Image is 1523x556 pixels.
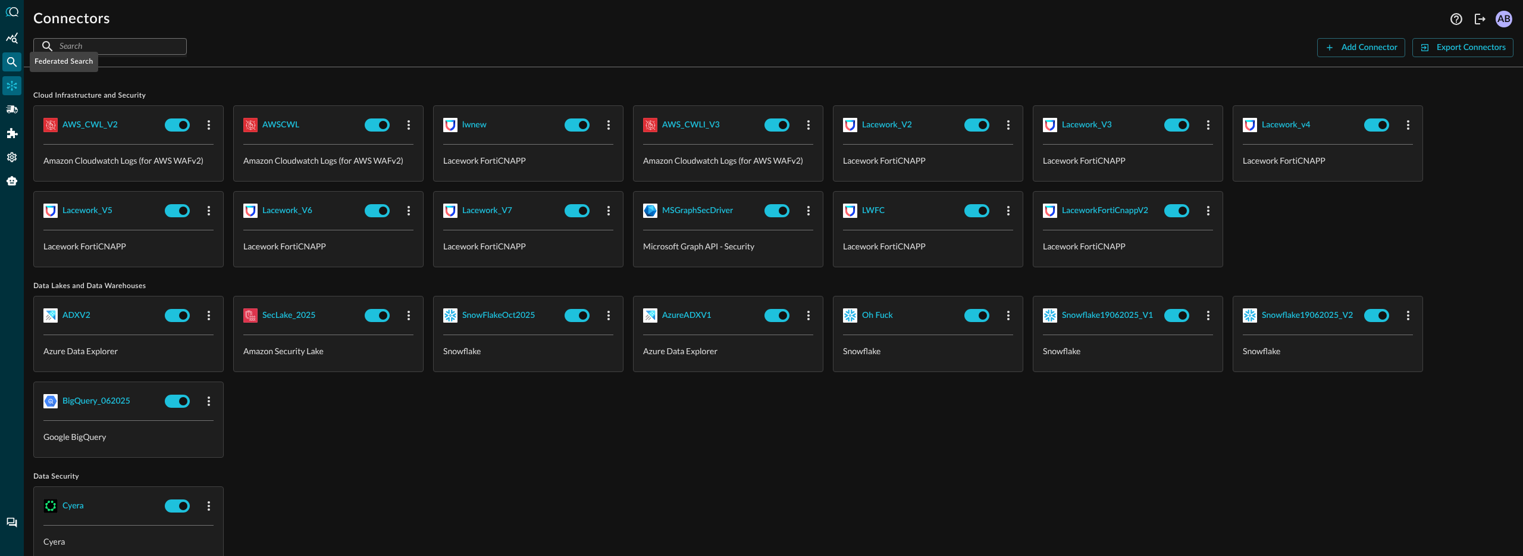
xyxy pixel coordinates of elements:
[643,201,760,220] button: MSGraphSecDriver
[1496,11,1512,27] div: AB
[243,306,360,325] button: SecLake_2025
[43,308,58,323] img: AzureDataExplorer.svg
[1062,118,1112,133] div: Lacework_V3
[862,118,912,133] div: Lacework_V2
[443,308,457,323] img: Snowflake.svg
[1043,118,1057,132] img: LaceworkFortiCnapp.svg
[1062,204,1148,218] div: LaceworkFortiCnappV2
[62,308,90,323] div: ADXV2
[62,204,112,218] div: Lacework_V5
[1262,308,1353,323] div: Snowflake19062025_V2
[462,308,535,323] div: SnowFlakeOct2025
[843,308,857,323] img: Snowflake.svg
[643,308,657,323] img: AzureDataExplorer.svg
[243,204,258,218] img: LaceworkFortiCnapp.svg
[1262,118,1311,133] div: Lacework_v4
[262,308,315,323] div: SecLake_2025
[862,308,893,323] div: Oh Fuck
[1043,154,1213,167] p: Lacework FortiCNAPP
[643,118,657,132] img: AWSCloudWatchLogs.svg
[1243,115,1359,135] button: Lacework_v4
[662,204,733,218] div: MSGraphSecDriver
[1243,118,1257,132] img: LaceworkFortiCnapp.svg
[1043,345,1213,357] p: Snowflake
[243,201,360,220] button: Lacework_V6
[2,29,21,48] div: Summary Insights
[643,345,813,357] p: Azure Data Explorer
[843,204,857,218] img: LaceworkFortiCnapp.svg
[2,148,21,167] div: Settings
[43,154,214,167] p: Amazon Cloudwatch Logs (for AWS WAFv2)
[443,201,560,220] button: Lacework_V7
[643,115,760,135] button: AWS_CWLI_V3
[62,499,84,514] div: Cyera
[243,345,413,357] p: Amazon Security Lake
[30,52,98,72] div: Federated Search
[243,118,258,132] img: AWSCloudWatchLogs.svg
[59,35,159,57] input: Search
[2,76,21,95] div: Connectors
[1043,115,1160,135] button: Lacework_V3
[43,430,214,443] p: Google BigQuery
[843,154,1013,167] p: Lacework FortiCNAPP
[262,204,312,218] div: Lacework_V6
[462,118,487,133] div: lwnew
[43,499,58,513] img: Cyera.svg
[43,394,58,408] img: GoogleBigQuery.svg
[643,154,813,167] p: Amazon Cloudwatch Logs (for AWS WAFv2)
[662,118,720,133] div: AWS_CWLI_V3
[843,306,960,325] button: Oh Fuck
[1043,204,1057,218] img: LaceworkFortiCnapp.svg
[462,204,512,218] div: Lacework_V7
[243,154,413,167] p: Amazon Cloudwatch Logs (for AWS WAFv2)
[443,154,613,167] p: Lacework FortiCNAPP
[43,204,58,218] img: LaceworkFortiCnapp.svg
[443,306,560,325] button: SnowFlakeOct2025
[1471,10,1490,29] button: Logout
[33,91,1513,101] span: Cloud Infrastructure and Security
[1243,154,1413,167] p: Lacework FortiCNAPP
[1043,306,1160,325] button: Snowflake19062025_V1
[1243,308,1257,323] img: Snowflake.svg
[643,306,760,325] button: AzureADXV1
[33,282,1513,291] span: Data Lakes and Data Warehouses
[43,345,214,357] p: Azure Data Explorer
[33,472,1513,482] span: Data Security
[1243,306,1359,325] button: Snowflake19062025_V2
[1447,10,1466,29] button: Help
[43,392,160,411] button: BigQuery_062025
[2,100,21,119] div: Pipelines
[62,118,118,133] div: AWS_CWL_V2
[662,308,712,323] div: AzureADXV1
[43,496,160,516] button: Cyera
[243,308,258,323] img: AWSSecurityLake.svg
[43,240,214,252] p: Lacework FortiCNAPP
[1043,240,1213,252] p: Lacework FortiCNAPP
[1043,308,1057,323] img: Snowflake.svg
[443,115,560,135] button: lwnew
[443,204,457,218] img: LaceworkFortiCnapp.svg
[243,115,360,135] button: AWSCWL
[862,204,885,218] div: LWFC
[43,115,160,135] button: AWS_CWL_V2
[843,118,857,132] img: LaceworkFortiCnapp.svg
[43,118,58,132] img: AWSCloudWatchLogs.svg
[62,394,130,409] div: BigQuery_062025
[443,118,457,132] img: LaceworkFortiCnapp.svg
[643,240,813,252] p: Microsoft Graph API - Security
[1317,38,1405,57] button: Add Connector
[1062,308,1153,323] div: Snowflake19062025_V1
[33,10,110,29] h1: Connectors
[443,345,613,357] p: Snowflake
[643,204,657,218] img: MicrosoftGraph.svg
[43,535,214,548] p: Cyera
[2,171,21,190] div: Query Agent
[43,306,160,325] button: ADXV2
[1243,345,1413,357] p: Snowflake
[243,240,413,252] p: Lacework FortiCNAPP
[843,345,1013,357] p: Snowflake
[43,201,160,220] button: Lacework_V5
[843,115,960,135] button: Lacework_V2
[2,513,21,532] div: Chat
[3,124,22,143] div: Addons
